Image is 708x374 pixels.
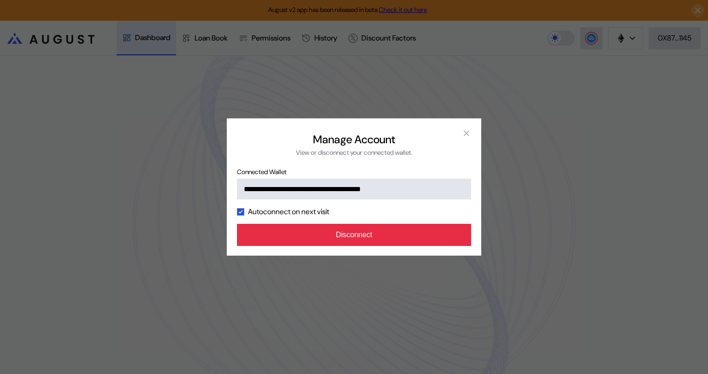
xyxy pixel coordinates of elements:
[237,224,471,246] button: Disconnect
[248,207,329,216] label: Autoconnect on next visit
[313,132,395,146] h2: Manage Account
[296,148,413,157] div: View or disconnect your connected wallet.
[459,126,474,140] button: close modal
[237,168,471,176] span: Connected Wallet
